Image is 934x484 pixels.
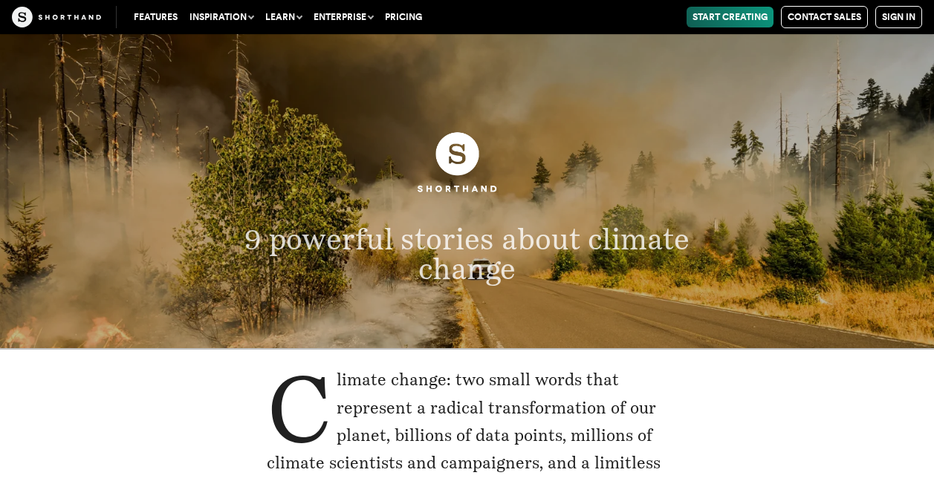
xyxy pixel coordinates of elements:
[379,7,428,27] a: Pricing
[259,7,308,27] button: Learn
[244,221,690,285] span: 9 powerful stories about climate change
[875,6,922,28] a: Sign in
[12,7,101,27] img: The Craft
[128,7,184,27] a: Features
[687,7,774,27] a: Start Creating
[308,7,379,27] button: Enterprise
[184,7,259,27] button: Inspiration
[781,6,868,28] a: Contact Sales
